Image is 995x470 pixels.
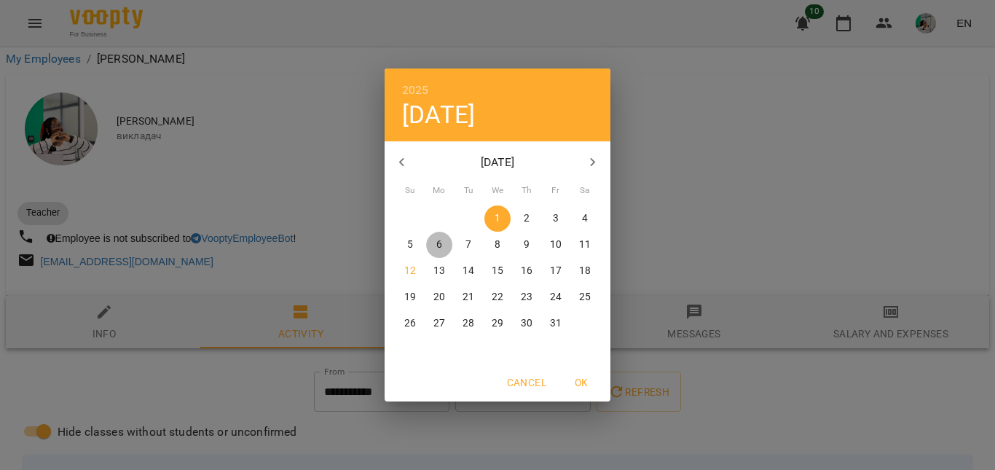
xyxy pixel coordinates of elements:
[564,374,599,391] span: OK
[579,290,591,305] p: 25
[426,184,452,198] span: Mo
[507,374,546,391] span: Cancel
[420,154,576,171] p: [DATE]
[553,211,559,226] p: 3
[492,290,503,305] p: 22
[514,232,540,258] button: 9
[524,211,530,226] p: 2
[521,264,532,278] p: 16
[484,258,511,284] button: 15
[495,238,500,252] p: 8
[426,232,452,258] button: 6
[455,284,481,310] button: 21
[514,310,540,337] button: 30
[543,205,569,232] button: 3
[404,264,416,278] p: 12
[455,184,481,198] span: Tu
[404,290,416,305] p: 19
[579,238,591,252] p: 11
[463,290,474,305] p: 21
[433,316,445,331] p: 27
[397,232,423,258] button: 5
[397,310,423,337] button: 26
[550,238,562,252] p: 10
[484,232,511,258] button: 8
[550,290,562,305] p: 24
[501,369,552,396] button: Cancel
[495,211,500,226] p: 1
[402,80,429,101] button: 2025
[572,284,598,310] button: 25
[463,316,474,331] p: 28
[543,232,569,258] button: 10
[407,238,413,252] p: 5
[426,284,452,310] button: 20
[455,232,481,258] button: 7
[397,284,423,310] button: 19
[484,205,511,232] button: 1
[514,284,540,310] button: 23
[433,264,445,278] p: 13
[558,369,605,396] button: OK
[521,316,532,331] p: 30
[572,205,598,232] button: 4
[543,284,569,310] button: 24
[572,232,598,258] button: 11
[484,284,511,310] button: 22
[579,264,591,278] p: 18
[402,100,475,130] button: [DATE]
[514,184,540,198] span: Th
[492,264,503,278] p: 15
[582,211,588,226] p: 4
[465,238,471,252] p: 7
[550,316,562,331] p: 31
[543,258,569,284] button: 17
[514,205,540,232] button: 2
[484,310,511,337] button: 29
[463,264,474,278] p: 14
[455,310,481,337] button: 28
[484,184,511,198] span: We
[404,316,416,331] p: 26
[572,258,598,284] button: 18
[524,238,530,252] p: 9
[433,290,445,305] p: 20
[436,238,442,252] p: 6
[397,184,423,198] span: Su
[543,184,569,198] span: Fr
[514,258,540,284] button: 16
[455,258,481,284] button: 14
[572,184,598,198] span: Sa
[426,310,452,337] button: 27
[426,258,452,284] button: 13
[543,310,569,337] button: 31
[521,290,532,305] p: 23
[550,264,562,278] p: 17
[492,316,503,331] p: 29
[397,258,423,284] button: 12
